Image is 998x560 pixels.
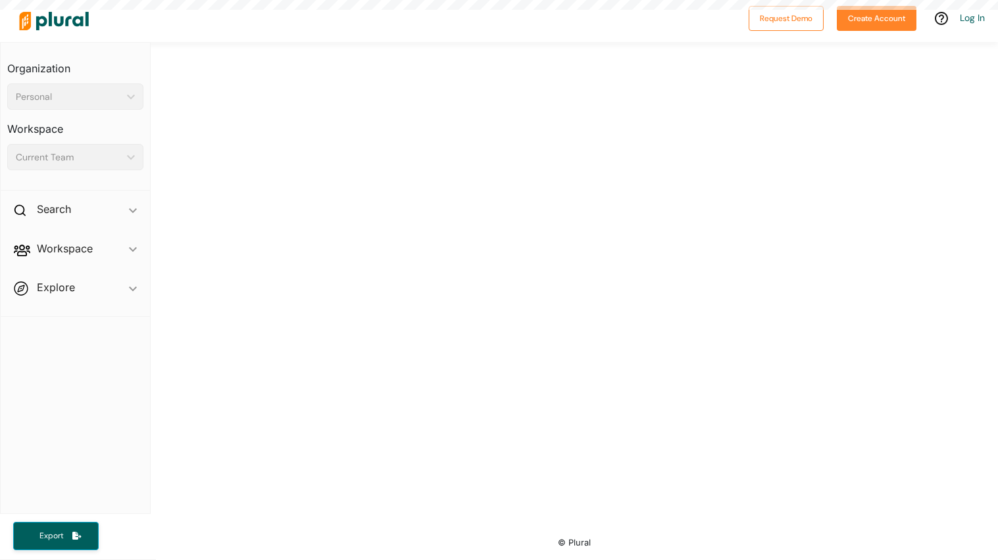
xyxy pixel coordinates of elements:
a: Log In [960,12,985,24]
a: Create Account [837,11,916,24]
a: Request Demo [749,11,824,24]
div: Current Team [16,151,122,164]
button: Export [13,522,99,550]
span: Export [30,530,72,542]
div: Personal [16,90,122,104]
small: © Plural [558,538,591,548]
h3: Workspace [7,110,143,139]
h3: Organization [7,49,143,78]
button: Create Account [837,6,916,31]
h2: Search [37,202,71,216]
button: Request Demo [749,6,824,31]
